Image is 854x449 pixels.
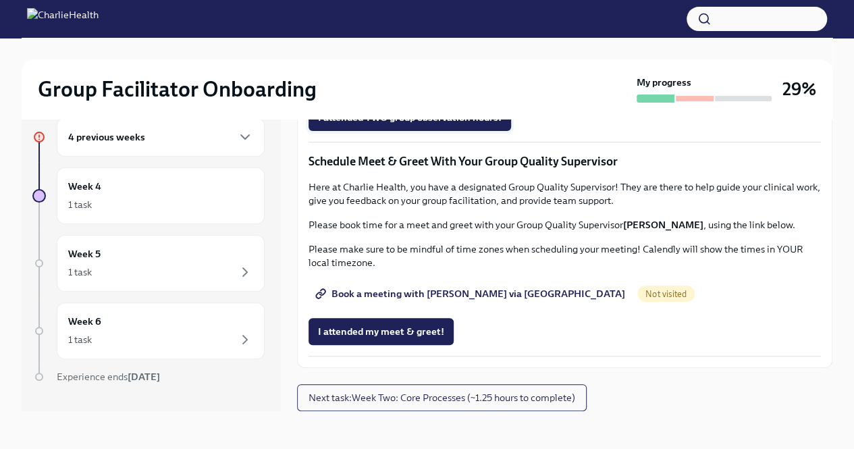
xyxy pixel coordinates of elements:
[623,219,703,231] strong: [PERSON_NAME]
[27,8,99,30] img: CharlieHealth
[57,117,265,157] div: 4 previous weeks
[68,265,92,279] div: 1 task
[637,76,691,89] strong: My progress
[309,242,821,269] p: Please make sure to be mindful of time zones when scheduling your meeting! Calendly will show the...
[68,179,101,194] h6: Week 4
[309,318,454,345] button: I attended my meet & greet!
[68,130,145,144] h6: 4 previous weeks
[318,287,625,300] span: Book a meeting with [PERSON_NAME] via [GEOGRAPHIC_DATA]
[68,246,101,261] h6: Week 5
[38,76,317,103] h2: Group Facilitator Onboarding
[309,218,821,232] p: Please book time for a meet and greet with your Group Quality Supervisor , using the link below.
[32,235,265,292] a: Week 51 task
[309,180,821,207] p: Here at Charlie Health, you have a designated Group Quality Supervisor! They are there to help gu...
[68,314,101,329] h6: Week 6
[57,371,160,383] span: Experience ends
[637,289,695,299] span: Not visited
[309,153,821,169] p: Schedule Meet & Greet With Your Group Quality Supervisor
[782,77,816,101] h3: 29%
[128,371,160,383] strong: [DATE]
[32,302,265,359] a: Week 61 task
[68,198,92,211] div: 1 task
[309,391,575,404] span: Next task : Week Two: Core Processes (~1.25 hours to complete)
[297,384,587,411] button: Next task:Week Two: Core Processes (~1.25 hours to complete)
[68,333,92,346] div: 1 task
[309,280,635,307] a: Book a meeting with [PERSON_NAME] via [GEOGRAPHIC_DATA]
[318,325,444,338] span: I attended my meet & greet!
[32,167,265,224] a: Week 41 task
